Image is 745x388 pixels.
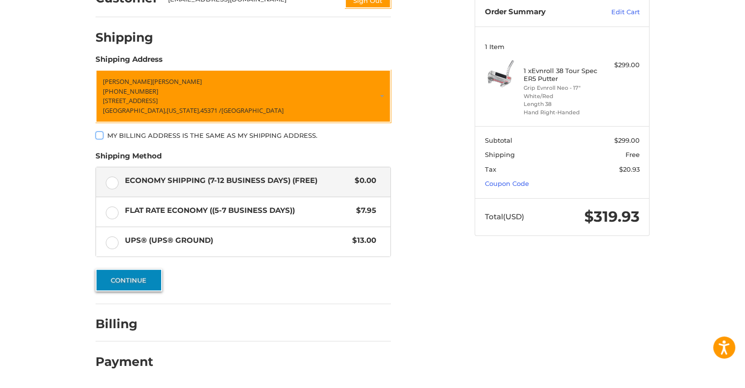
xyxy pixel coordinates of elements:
span: [GEOGRAPHIC_DATA] [221,106,284,115]
li: Hand Right-Handed [524,108,599,117]
legend: Shipping Address [96,54,163,70]
span: Shipping [485,151,515,158]
h3: 1 Item [485,43,640,51]
h2: Shipping [96,30,153,45]
span: [PHONE_NUMBER] [103,87,158,96]
span: [PERSON_NAME] [152,77,202,86]
h2: Billing [96,316,153,332]
span: Total (USD) [485,212,524,221]
label: My billing address is the same as my shipping address. [96,131,391,139]
iframe: Google Customer Reviews [664,362,745,388]
span: 45371 / [200,106,221,115]
div: $299.00 [601,60,640,70]
legend: Shipping Method [96,151,162,166]
li: Length 38 [524,100,599,108]
span: $7.95 [351,205,376,216]
h3: Order Summary [485,7,590,17]
a: Coupon Code [485,180,529,187]
a: Enter or select a different address [96,70,391,123]
span: [STREET_ADDRESS] [103,96,158,105]
h4: 1 x Evnroll 38 Tour Spec ER5 Putter [524,67,599,83]
span: $20.93 [619,165,640,173]
button: Continue [96,269,162,291]
span: $299.00 [614,136,640,144]
span: Free [625,151,640,158]
span: [GEOGRAPHIC_DATA], [103,106,167,115]
span: Flat Rate Economy ((5-7 Business Days)) [125,205,352,216]
span: $319.93 [584,207,640,226]
span: Subtotal [485,136,512,144]
span: $13.00 [347,235,376,246]
span: Tax [485,165,496,173]
span: Economy Shipping (7-12 Business Days) (Free) [125,175,350,186]
li: Grip Evnroll Neo - 17" White/Red [524,84,599,100]
span: $0.00 [350,175,376,186]
a: Edit Cart [590,7,640,17]
span: [US_STATE], [167,106,200,115]
span: UPS® (UPS® Ground) [125,235,348,246]
h2: Payment [96,354,153,369]
span: [PERSON_NAME] [103,77,152,86]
